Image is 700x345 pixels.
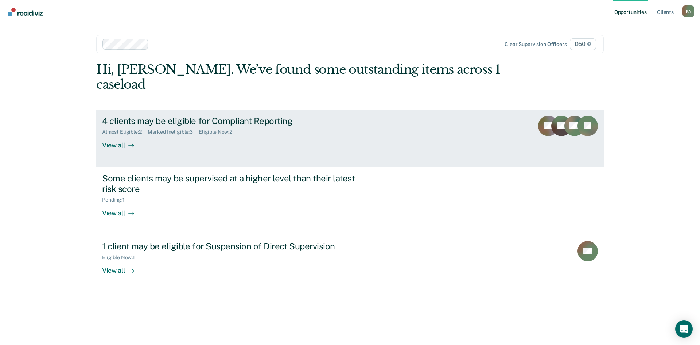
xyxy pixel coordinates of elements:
div: Clear supervision officers [505,41,567,47]
a: Some clients may be supervised at a higher level than their latest risk scorePending:1View all [96,167,604,235]
div: Almost Eligible : 2 [102,129,148,135]
span: D50 [570,38,596,50]
img: Recidiviz [8,8,43,16]
div: 4 clients may be eligible for Compliant Reporting [102,116,358,126]
div: Open Intercom Messenger [675,320,693,338]
a: 4 clients may be eligible for Compliant ReportingAlmost Eligible:2Marked Ineligible:3Eligible Now... [96,110,604,167]
div: Eligible Now : 1 [102,254,141,261]
div: Marked Ineligible : 3 [148,129,199,135]
div: Pending : 1 [102,197,131,203]
div: View all [102,135,143,149]
a: 1 client may be eligible for Suspension of Direct SupervisionEligible Now:1View all [96,235,604,292]
div: View all [102,260,143,275]
div: K A [682,5,694,17]
div: Hi, [PERSON_NAME]. We’ve found some outstanding items across 1 caseload [96,62,502,92]
div: 1 client may be eligible for Suspension of Direct Supervision [102,241,358,252]
div: View all [102,203,143,217]
div: Some clients may be supervised at a higher level than their latest risk score [102,173,358,194]
button: Profile dropdown button [682,5,694,17]
div: Eligible Now : 2 [199,129,238,135]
